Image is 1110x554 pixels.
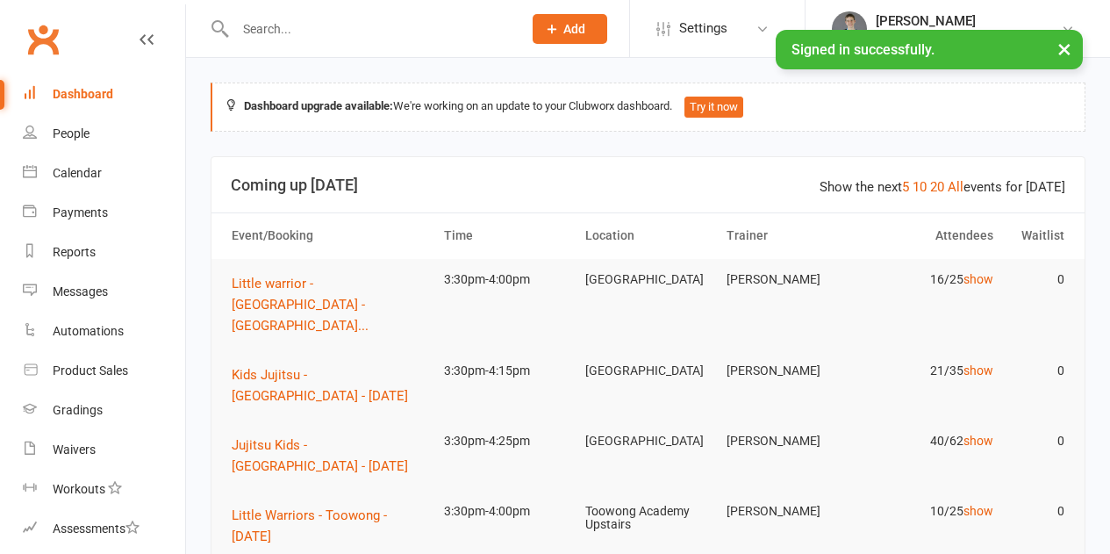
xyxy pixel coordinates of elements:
td: 3:30pm-4:00pm [436,491,577,532]
span: Little Warriors - Toowong - [DATE] [232,507,387,544]
button: Jujitsu Kids - [GEOGRAPHIC_DATA] - [DATE] [232,435,428,477]
a: Automations [23,312,185,351]
div: People [53,126,90,140]
button: Little Warriors - Toowong - [DATE] [232,505,428,547]
div: Product Sales [53,363,128,378]
div: Calendar [53,166,102,180]
td: [PERSON_NAME] [719,350,860,392]
a: Payments [23,193,185,233]
div: Martial Arts [GEOGRAPHIC_DATA] [876,29,1061,45]
span: Signed in successfully. [791,41,935,58]
input: Search... [230,17,510,41]
th: Waitlist [1001,213,1072,258]
a: Product Sales [23,351,185,391]
a: People [23,114,185,154]
div: Reports [53,245,96,259]
div: We're working on an update to your Clubworx dashboard. [211,83,1085,132]
a: Dashboard [23,75,185,114]
span: Little warrior - [GEOGRAPHIC_DATA] - [GEOGRAPHIC_DATA]... [232,276,369,334]
th: Location [577,213,719,258]
td: 16/25 [860,259,1001,300]
a: Waivers [23,430,185,470]
td: [PERSON_NAME] [719,421,860,462]
a: Calendar [23,154,185,193]
th: Attendees [860,213,1001,258]
button: Little warrior - [GEOGRAPHIC_DATA] - [GEOGRAPHIC_DATA]... [232,273,428,336]
div: [PERSON_NAME] [876,13,1061,29]
a: 20 [930,179,944,195]
a: 5 [902,179,909,195]
td: [PERSON_NAME] [719,491,860,532]
div: Waivers [53,442,96,457]
td: 3:30pm-4:25pm [436,421,577,462]
td: 0 [1001,421,1072,462]
td: 21/35 [860,350,1001,392]
img: thumb_image1596234959.png [832,11,867,47]
th: Trainer [719,213,860,258]
div: Payments [53,205,108,219]
button: Try it now [684,97,743,118]
strong: Dashboard upgrade available: [244,99,393,112]
span: Kids Jujitsu - [GEOGRAPHIC_DATA] - [DATE] [232,367,408,404]
div: Dashboard [53,87,113,101]
div: Automations [53,324,124,338]
td: Toowong Academy Upstairs [577,491,719,546]
td: 3:30pm-4:00pm [436,259,577,300]
span: Jujitsu Kids - [GEOGRAPHIC_DATA] - [DATE] [232,437,408,474]
td: 0 [1001,491,1072,532]
th: Event/Booking [224,213,436,258]
a: show [963,504,993,518]
a: Assessments [23,509,185,549]
td: [PERSON_NAME] [719,259,860,300]
a: Reports [23,233,185,272]
a: show [963,434,993,448]
button: × [1049,30,1080,68]
span: Add [563,22,585,36]
td: 0 [1001,259,1072,300]
a: Clubworx [21,18,65,61]
a: 10 [913,179,927,195]
a: Messages [23,272,185,312]
td: [GEOGRAPHIC_DATA] [577,259,719,300]
h3: Coming up [DATE] [231,176,1065,194]
div: Workouts [53,482,105,496]
td: 0 [1001,350,1072,392]
a: Gradings [23,391,185,430]
div: Show the next events for [DATE] [820,176,1065,198]
div: Assessments [53,522,140,536]
td: [GEOGRAPHIC_DATA] [577,421,719,462]
td: 40/62 [860,421,1001,462]
div: Gradings [53,403,103,417]
a: Workouts [23,470,185,509]
th: Time [436,213,577,258]
a: show [963,272,993,286]
td: [GEOGRAPHIC_DATA] [577,350,719,392]
span: Settings [679,9,727,48]
td: 10/25 [860,491,1001,532]
button: Kids Jujitsu - [GEOGRAPHIC_DATA] - [DATE] [232,364,428,407]
button: Add [533,14,607,44]
a: All [948,179,963,195]
div: Messages [53,284,108,299]
a: show [963,363,993,378]
td: 3:30pm-4:15pm [436,350,577,392]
